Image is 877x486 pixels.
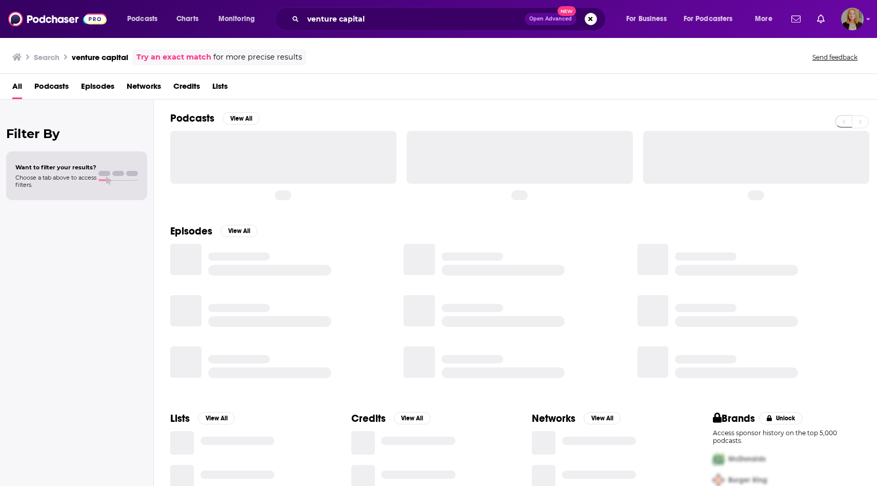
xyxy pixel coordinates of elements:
[34,52,59,62] h3: Search
[218,12,255,26] span: Monitoring
[532,412,621,425] a: NetworksView All
[728,455,766,463] span: McDonalds
[12,78,22,99] a: All
[198,412,235,424] button: View All
[351,412,386,425] h2: Credits
[170,225,212,238] h2: Episodes
[127,12,157,26] span: Podcasts
[34,78,69,99] a: Podcasts
[170,11,205,27] a: Charts
[72,52,128,62] h3: venture capital
[759,412,803,424] button: Unlock
[170,225,257,238] a: EpisodesView All
[212,78,228,99] a: Lists
[176,12,198,26] span: Charts
[841,8,864,30] span: Logged in as emckenzie
[223,112,260,125] button: View All
[748,11,785,27] button: open menu
[127,78,161,99] a: Networks
[532,412,575,425] h2: Networks
[677,11,748,27] button: open menu
[81,78,114,99] a: Episodes
[170,112,260,125] a: PodcastsView All
[8,9,107,29] img: Podchaser - Follow, Share and Rate Podcasts
[809,53,861,62] button: Send feedback
[584,412,621,424] button: View All
[709,449,728,470] img: First Pro Logo
[173,78,200,99] a: Credits
[713,429,861,444] p: Access sponsor history on the top 5,000 podcasts.
[755,12,772,26] span: More
[170,412,190,425] h2: Lists
[728,476,767,484] span: Burger King
[213,51,302,63] span: for more precise results
[557,6,576,16] span: New
[15,164,96,171] span: Want to filter your results?
[619,11,680,27] button: open menu
[221,225,257,237] button: View All
[285,7,615,31] div: Search podcasts, credits, & more...
[713,412,755,425] h2: Brands
[6,126,147,141] h2: Filter By
[351,412,431,425] a: CreditsView All
[841,8,864,30] img: User Profile
[303,11,525,27] input: Search podcasts, credits, & more...
[394,412,431,424] button: View All
[787,10,805,28] a: Show notifications dropdown
[841,8,864,30] button: Show profile menu
[170,112,214,125] h2: Podcasts
[525,13,576,25] button: Open AdvancedNew
[211,11,268,27] button: open menu
[120,11,171,27] button: open menu
[684,12,733,26] span: For Podcasters
[170,412,235,425] a: ListsView All
[136,51,211,63] a: Try an exact match
[529,16,572,22] span: Open Advanced
[15,174,96,188] span: Choose a tab above to access filters.
[813,10,829,28] a: Show notifications dropdown
[626,12,667,26] span: For Business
